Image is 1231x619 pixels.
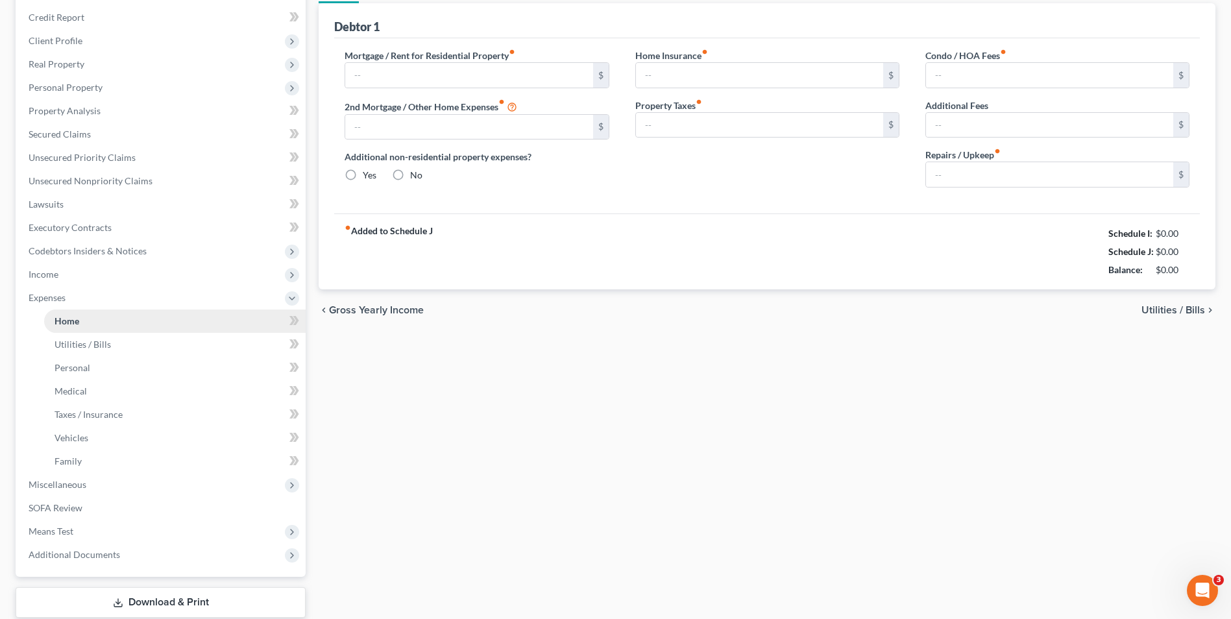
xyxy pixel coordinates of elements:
span: SOFA Review [29,502,82,513]
div: $ [1173,162,1189,187]
a: SOFA Review [18,496,306,520]
span: 3 [1213,575,1224,585]
span: Client Profile [29,35,82,46]
i: fiber_manual_record [498,99,505,105]
div: $ [883,63,899,88]
div: $0.00 [1156,263,1190,276]
a: Family [44,450,306,473]
span: Secured Claims [29,128,91,140]
span: Personal Property [29,82,103,93]
i: fiber_manual_record [345,225,351,231]
i: fiber_manual_record [509,49,515,55]
div: $ [593,63,609,88]
div: $ [883,113,899,138]
span: Expenses [29,292,66,303]
a: Taxes / Insurance [44,403,306,426]
strong: Schedule J: [1108,246,1154,257]
span: Real Property [29,58,84,69]
label: Mortgage / Rent for Residential Property [345,49,515,62]
a: Home [44,309,306,333]
i: fiber_manual_record [994,148,1001,154]
span: Lawsuits [29,199,64,210]
input: -- [926,113,1173,138]
input: -- [926,63,1173,88]
div: $ [593,115,609,140]
div: $ [1173,113,1189,138]
i: fiber_manual_record [701,49,708,55]
label: Additional Fees [925,99,988,112]
span: Taxes / Insurance [55,409,123,420]
span: Credit Report [29,12,84,23]
span: Family [55,455,82,467]
input: -- [636,63,883,88]
input: -- [636,113,883,138]
a: Credit Report [18,6,306,29]
a: Lawsuits [18,193,306,216]
span: Codebtors Insiders & Notices [29,245,147,256]
div: $ [1173,63,1189,88]
a: Download & Print [16,587,306,618]
label: Property Taxes [635,99,702,112]
strong: Balance: [1108,264,1143,275]
span: Unsecured Nonpriority Claims [29,175,152,186]
label: No [410,169,422,182]
span: Means Test [29,526,73,537]
iframe: Intercom live chat [1187,575,1218,606]
span: Medical [55,385,87,396]
i: chevron_left [319,305,329,315]
label: Additional non-residential property expenses? [345,150,609,164]
a: Secured Claims [18,123,306,146]
input: -- [345,63,592,88]
span: Income [29,269,58,280]
i: fiber_manual_record [696,99,702,105]
a: Vehicles [44,426,306,450]
div: $0.00 [1156,227,1190,240]
a: Executory Contracts [18,216,306,239]
span: Home [55,315,79,326]
input: -- [345,115,592,140]
strong: Schedule I: [1108,228,1152,239]
span: Additional Documents [29,549,120,560]
span: Utilities / Bills [55,339,111,350]
a: Unsecured Priority Claims [18,146,306,169]
span: Miscellaneous [29,479,86,490]
label: 2nd Mortgage / Other Home Expenses [345,99,517,114]
strong: Added to Schedule J [345,225,433,279]
label: Yes [363,169,376,182]
span: Personal [55,362,90,373]
label: Home Insurance [635,49,708,62]
a: Personal [44,356,306,380]
label: Repairs / Upkeep [925,148,1001,162]
span: Unsecured Priority Claims [29,152,136,163]
button: Utilities / Bills chevron_right [1141,305,1215,315]
i: fiber_manual_record [1000,49,1006,55]
label: Condo / HOA Fees [925,49,1006,62]
div: Debtor 1 [334,19,380,34]
span: Gross Yearly Income [329,305,424,315]
a: Utilities / Bills [44,333,306,356]
span: Vehicles [55,432,88,443]
div: $0.00 [1156,245,1190,258]
i: chevron_right [1205,305,1215,315]
span: Executory Contracts [29,222,112,233]
span: Utilities / Bills [1141,305,1205,315]
a: Unsecured Nonpriority Claims [18,169,306,193]
a: Property Analysis [18,99,306,123]
span: Property Analysis [29,105,101,116]
button: chevron_left Gross Yearly Income [319,305,424,315]
input: -- [926,162,1173,187]
a: Medical [44,380,306,403]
